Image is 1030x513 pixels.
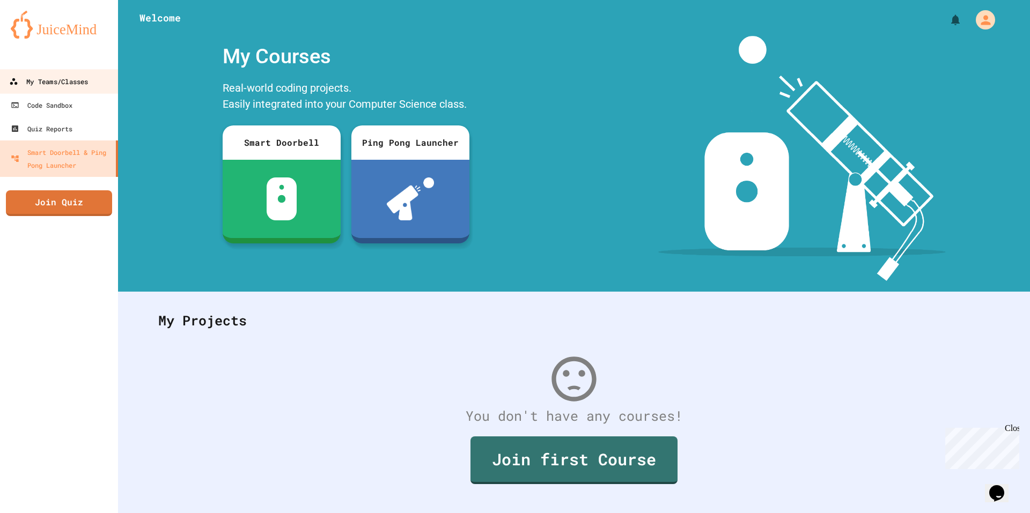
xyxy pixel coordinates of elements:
[148,300,1000,341] div: My Projects
[11,99,72,111] div: Code Sandbox
[217,77,475,117] div: Real-world coding projects. Easily integrated into your Computer Science class.
[9,75,88,88] div: My Teams/Classes
[11,122,72,135] div: Quiz Reports
[470,436,678,484] a: Join first Course
[217,36,475,77] div: My Courses
[223,125,341,160] div: Smart Doorbell
[148,406,1000,426] div: You don't have any courses!
[387,177,435,220] img: ppl-with-ball.png
[929,11,965,29] div: My Notifications
[6,190,112,216] a: Join Quiz
[267,177,297,220] img: sdb-white.svg
[4,4,74,68] div: Chat with us now!Close
[941,423,1019,469] iframe: chat widget
[11,11,107,39] img: logo-orange.svg
[985,470,1019,502] iframe: chat widget
[11,146,112,172] div: Smart Doorbell & Ping Pong Launcher
[965,8,998,32] div: My Account
[658,36,946,281] img: banner-image-my-projects.png
[351,125,469,160] div: Ping Pong Launcher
